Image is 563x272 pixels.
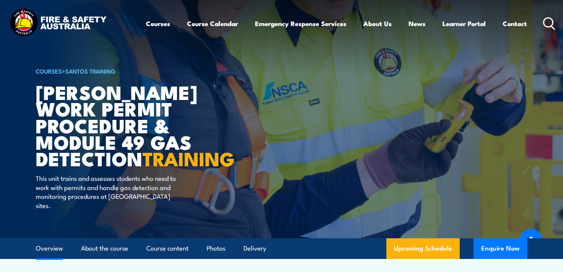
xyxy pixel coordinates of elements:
[386,238,460,259] a: Upcoming Schedule
[36,66,225,75] h6: >
[207,238,225,259] a: Photos
[474,238,527,259] button: Enquire Now
[503,13,527,34] a: Contact
[146,238,189,259] a: Course content
[187,13,238,34] a: Course Calendar
[36,174,176,210] p: This unit trains and assesses students who need to work with permits and handle gas detection and...
[36,84,225,166] h1: [PERSON_NAME] Work Permit Procedure & Module 49 Gas Detection
[146,13,170,34] a: Courses
[36,67,62,75] a: COURSES
[409,13,426,34] a: News
[65,67,116,75] a: Santos Training
[363,13,392,34] a: About Us
[81,238,128,259] a: About the course
[442,13,486,34] a: Learner Portal
[243,238,266,259] a: Delivery
[142,143,235,173] strong: TRAINING
[36,238,63,259] a: Overview
[255,13,346,34] a: Emergency Response Services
